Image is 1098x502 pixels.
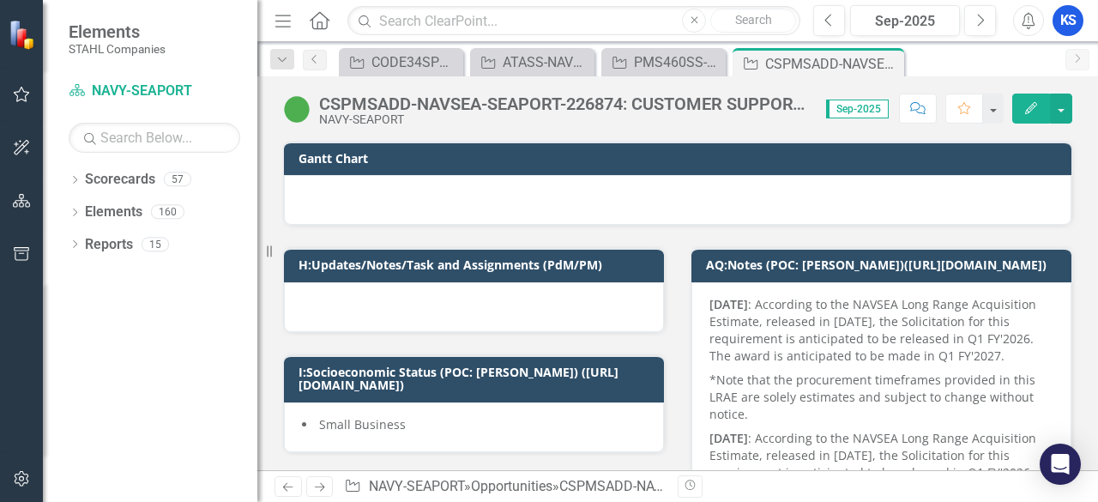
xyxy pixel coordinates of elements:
img: Active [283,95,311,123]
div: 57 [164,172,191,187]
img: ClearPoint Strategy [9,19,39,49]
span: Search [735,13,772,27]
a: NAVY-SEAPORT [369,478,464,494]
div: Sep-2025 [856,11,954,32]
input: Search ClearPoint... [347,6,800,36]
strong: [DATE] [709,296,748,312]
span: Small Business [319,416,406,432]
div: CODE34SPNCETS-NAVSEA-245700: CODE 34 SERVICES PROCUREMENT NUWCDIVNPT COMMUNICATIONS ENGINEERING T... [371,51,459,73]
a: Reports [85,235,133,255]
button: Search [710,9,796,33]
div: CSPMSADD-NAVSEA-SEAPORT-226874: CUSTOMER SUPPORT AND PROGRAM MANAGEMENT SERVICES FOR THE AIR DOMI... [319,94,809,113]
button: KS [1053,5,1083,36]
span: Elements [69,21,166,42]
h3: Gantt Chart [299,152,1063,165]
div: 15 [142,237,169,251]
div: CSPMSADD-NAVSEA-SEAPORT-226874: CUSTOMER SUPPORT AND PROGRAM MANAGEMENT SERVICES FOR THE AIR DOMI... [765,53,900,75]
p: : According to the NAVSEA Long Range Acquisition Estimate, released in [DATE], the Solicitation f... [709,296,1053,368]
h3: I:Socioeconomic Status (POC: [PERSON_NAME]) ([URL][DOMAIN_NAME]) [299,366,655,392]
div: ATASS-NAVSUP-SEAPORT-254266: ADMINISTRATIVE TECHNICAL AND ANALYTICAL SUPPORT SERVICES (SEAPORT NXG) [503,51,590,73]
div: PMS460SS-NAVSEA-NAVY-214065: PMS 460 SUPPORT SERVICES (SEAPORT NXG) [634,51,721,73]
div: Open Intercom Messenger [1040,444,1081,485]
input: Search Below... [69,123,240,153]
a: ATASS-NAVSUP-SEAPORT-254266: ADMINISTRATIVE TECHNICAL AND ANALYTICAL SUPPORT SERVICES (SEAPORT NXG) [474,51,590,73]
small: STAHL Companies [69,42,166,56]
p: : According to the NAVSEA Long Range Acquisition Estimate, released in [DATE], the Solicitation f... [709,426,1053,502]
div: 160 [151,205,184,220]
a: Opportunities [471,478,552,494]
p: *Note that the procurement timeframes provided in this LRAE are solely estimates and subject to c... [709,368,1053,426]
button: Sep-2025 [850,5,960,36]
a: Scorecards [85,170,155,190]
h3: AQ:Notes (POC: [PERSON_NAME])([URL][DOMAIN_NAME]) [706,258,1063,271]
a: CODE34SPNCETS-NAVSEA-245700: CODE 34 SERVICES PROCUREMENT NUWCDIVNPT COMMUNICATIONS ENGINEERING T... [343,51,459,73]
span: Sep-2025 [826,100,889,118]
a: NAVY-SEAPORT [69,82,240,101]
strong: [DATE] [709,430,748,446]
h3: H:Updates/Notes/Task and Assignments (PdM/PM) [299,258,655,271]
div: » » [344,477,665,497]
a: PMS460SS-NAVSEA-NAVY-214065: PMS 460 SUPPORT SERVICES (SEAPORT NXG) [606,51,721,73]
div: NAVY-SEAPORT [319,113,809,126]
a: Elements [85,203,142,222]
